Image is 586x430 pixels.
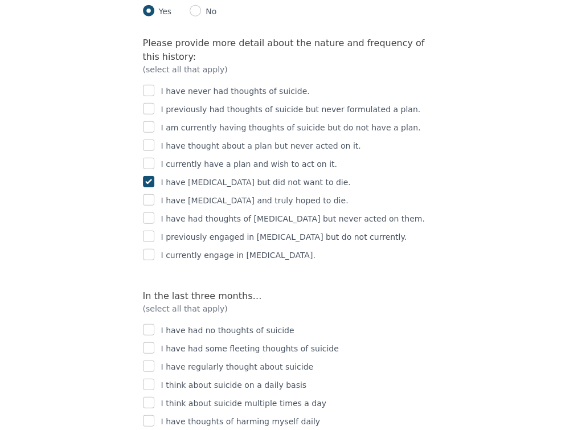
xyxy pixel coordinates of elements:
p: I have thoughts of harming myself daily [161,415,320,428]
p: (select all that apply) [143,64,444,75]
p: I think about suicide on a daily basis [161,378,307,392]
p: I have had some fleeting thoughts of suicide [161,342,339,355]
p: Yes [154,6,172,17]
p: I have [MEDICAL_DATA] and truly hoped to die. [161,194,349,207]
p: I have regularly thought about suicide [161,360,314,374]
p: I have never had thoughts of suicide. [161,84,310,98]
label: Please provide more detail about the nature and frequency of this history: [143,38,425,62]
p: I think about suicide multiple times a day [161,396,326,410]
p: I have [MEDICAL_DATA] but did not want to die. [161,175,351,189]
p: I am currently having thoughts of suicide but do not have a plan. [161,121,421,134]
p: (select all that apply) [143,303,444,314]
p: No [201,6,216,17]
p: I have thought about a plan but never acted on it. [161,139,361,153]
label: In the last three months… [143,290,262,301]
p: I currently engage in [MEDICAL_DATA]. [161,248,315,262]
p: I previously had thoughts of suicide but never formulated a plan. [161,103,421,116]
p: I previously engaged in [MEDICAL_DATA] but do not currently. [161,230,407,244]
p: I currently have a plan and wish to act on it. [161,157,337,171]
p: I have had no thoughts of suicide [161,323,294,337]
p: I have had thoughts of [MEDICAL_DATA] but never acted on them. [161,212,425,226]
